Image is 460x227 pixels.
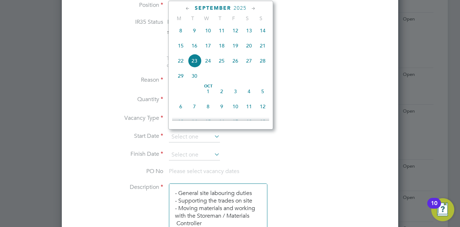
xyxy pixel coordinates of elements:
[242,39,256,53] span: 20
[167,18,196,25] span: Inside IR35
[186,15,199,22] span: T
[229,85,242,98] span: 3
[195,5,231,11] span: September
[73,18,163,26] label: IR35 Status
[188,69,201,83] span: 30
[242,115,256,128] span: 18
[174,39,188,53] span: 15
[229,100,242,113] span: 10
[234,5,247,11] span: 2025
[215,85,229,98] span: 2
[172,15,186,22] span: M
[256,39,270,53] span: 21
[174,100,188,113] span: 6
[73,96,163,103] label: Quantity
[229,54,242,68] span: 26
[229,39,242,53] span: 19
[174,54,188,68] span: 22
[73,1,163,9] label: Position
[242,24,256,37] span: 13
[174,69,188,83] span: 29
[188,100,201,113] span: 7
[174,24,188,37] span: 8
[199,15,213,22] span: W
[73,76,163,84] label: Reason
[254,15,268,22] span: S
[73,183,163,191] label: Description
[256,24,270,37] span: 14
[201,54,215,68] span: 24
[242,54,256,68] span: 27
[256,115,270,128] span: 19
[188,115,201,128] span: 14
[215,54,229,68] span: 25
[215,39,229,53] span: 18
[73,150,163,158] label: Finish Date
[201,100,215,113] span: 8
[73,168,163,175] label: PO No
[188,39,201,53] span: 16
[201,24,215,37] span: 10
[431,198,454,221] button: Open Resource Center, 10 new notifications
[167,30,233,35] strong: Status Determination Statement
[213,15,227,22] span: T
[169,168,239,175] span: Please select vacancy dates
[256,54,270,68] span: 28
[242,100,256,113] span: 11
[215,115,229,128] span: 16
[201,115,215,128] span: 15
[169,132,220,142] input: Select one
[174,115,188,128] span: 13
[169,150,220,160] input: Select one
[256,100,270,113] span: 12
[229,24,242,37] span: 12
[227,15,240,22] span: F
[201,39,215,53] span: 17
[242,85,256,98] span: 4
[167,55,264,68] span: The status determination for this position can be updated after creating the vacancy
[431,203,437,213] div: 10
[169,0,258,11] input: Search for...
[229,115,242,128] span: 17
[240,15,254,22] span: S
[73,132,163,140] label: Start Date
[188,54,201,68] span: 23
[188,24,201,37] span: 9
[215,24,229,37] span: 11
[201,85,215,98] span: 1
[73,114,163,122] label: Vacancy Type
[215,100,229,113] span: 9
[256,85,270,98] span: 5
[201,85,215,88] span: Oct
